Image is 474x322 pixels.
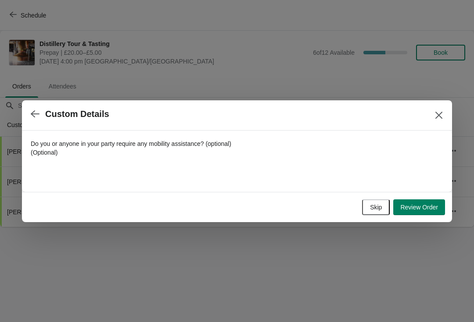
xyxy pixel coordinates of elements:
[393,199,445,215] button: Review Order
[400,204,438,211] span: Review Order
[370,204,382,211] span: Skip
[362,199,390,215] button: Skip
[31,139,233,157] label: Do you or anyone in your party require any mobility assistance? (optional) (Optional)
[431,107,447,123] button: Close
[45,109,109,119] h2: Custom Details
